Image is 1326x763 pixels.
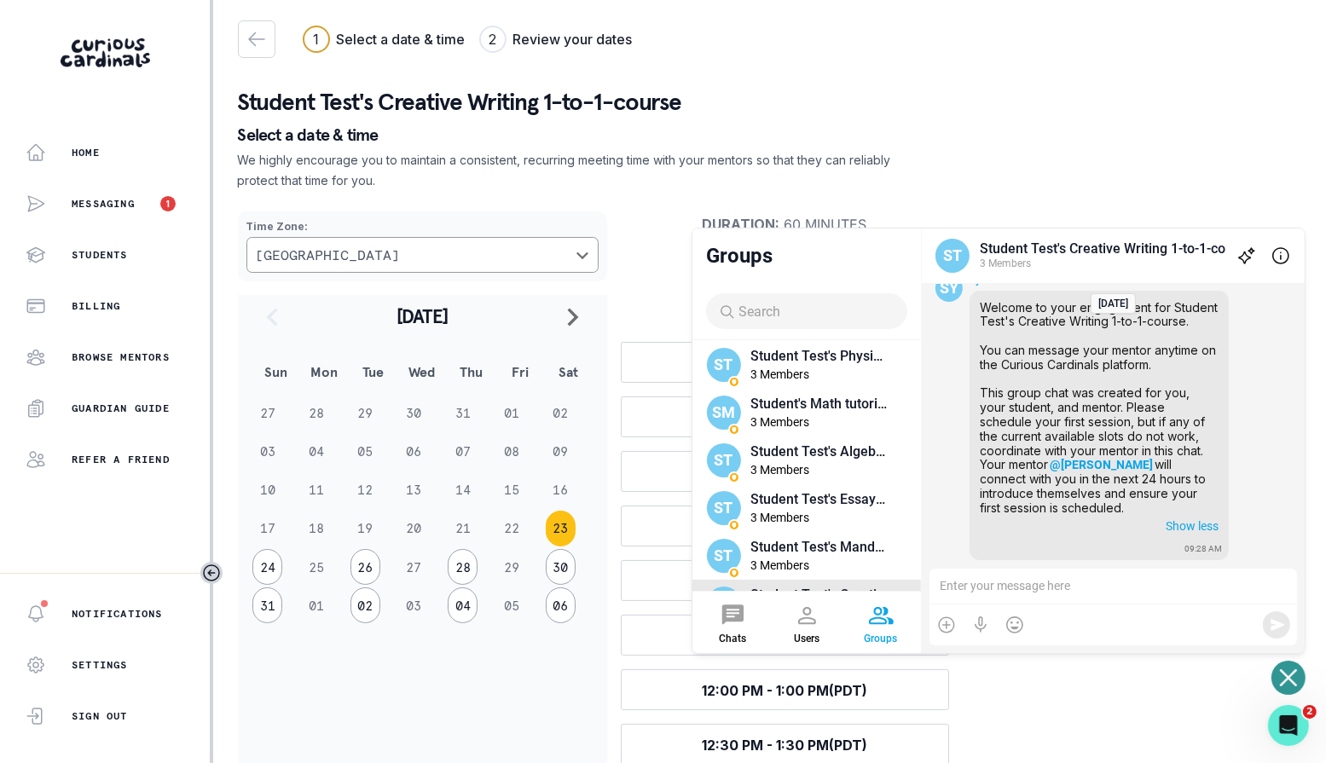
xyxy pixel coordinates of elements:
[238,150,893,191] p: We highly encourage you to maintain a consistent, recurring meeting time with your mentors so tha...
[292,304,553,328] h2: [DATE]
[750,587,887,603] div: Student Test's Creative Writing 1-to-1-course
[246,220,309,233] strong: Time Zone :
[970,615,991,635] button: Voice Recording
[750,415,809,430] div: 3 Members
[864,633,897,645] div: Groups
[495,350,544,394] th: Fri
[621,396,949,437] button: 9:30 AM - 10:30 AM(PDT)
[337,29,466,49] h3: Select a date & time
[621,506,949,546] button: 10:30 AM - 11:30 AM(PDT)
[621,560,949,601] button: 11:00 AM - 12:00 PM(PDT)
[513,29,633,49] h3: Review your dates
[736,303,897,320] input: Search
[72,402,170,415] p: Guardian Guide
[448,587,478,623] button: 04
[714,402,734,423] span: SM
[546,549,576,585] button: 30
[448,549,478,585] button: 28
[200,562,223,584] button: Toggle sidebar
[1162,516,1219,534] span: Show less
[72,248,128,262] p: Students
[621,451,949,492] button: 10:00 AM - 11:00 AM(PDT)
[72,299,120,313] p: Billing
[447,350,495,394] th: Thu
[238,85,1302,119] p: Student Test's Creative Writing 1-to-1-course
[313,29,319,49] div: 1
[1266,615,1287,635] button: Send Message
[936,615,957,635] button: Attach
[621,615,949,656] button: 11:30 AM - 12:30 PM(PDT)
[621,304,949,328] h3: [DATE]
[1184,544,1222,553] div: 09:28 AM
[750,463,809,477] div: 3 Members
[719,633,746,645] div: Chats
[72,607,163,621] p: Notifications
[980,240,1226,257] div: Student Test's Creative Writing 1-to-1-course
[1236,246,1257,266] button: Conversation Summary
[750,491,887,507] div: Student Test's Essay Writing tutoring
[61,38,150,67] img: Curious Cardinals Logo
[303,26,633,53] div: Progress
[1303,705,1317,719] span: 2
[706,244,773,269] div: Groups
[794,633,819,645] div: Users
[750,539,887,555] div: Student Test's Mandarin Chinese tutoring
[702,682,867,699] span: 12:00 PM - 1:00 PM (PDT)
[238,126,1302,143] p: Select a date & time
[750,348,887,364] div: Student Test's Physics tutoring
[621,669,949,710] button: 12:00 PM - 1:00 PM(PDT)
[750,558,809,573] div: 3 Members
[544,350,593,394] th: Sat
[489,29,496,49] div: 2
[980,457,1209,514] span: will connect with you in the next 24 hours to introduce themselves and ensure your first session ...
[750,511,809,525] div: 3 Members
[546,511,576,546] button: 23
[942,246,963,266] span: ST
[1271,661,1306,695] button: Open or close messaging widget
[939,278,959,298] span: SY
[703,216,780,233] strong: Duration :
[166,199,170,208] p: 1
[714,450,734,471] span: ST
[349,350,397,394] th: Tue
[553,295,594,338] button: navigate to next month
[750,396,887,412] div: Student's Math tutoring
[252,587,282,623] button: 31
[714,546,734,566] span: ST
[621,216,949,233] p: 60 minutes
[1098,298,1128,309] div: [DATE]
[980,300,1221,472] span: Welcome to your engagement for Student Test's Creative Writing 1-to-1-course. You can message you...
[750,367,809,382] div: 3 Members
[72,146,100,159] p: Home
[72,197,135,211] p: Messaging
[702,737,867,754] span: 12:30 PM - 1:30 PM (PDT)
[714,498,734,518] span: ST
[72,658,128,672] p: Settings
[252,549,282,585] button: 24
[750,443,887,460] div: Student Test's Algebra I tutoring
[1050,458,1153,472] span: @[PERSON_NAME]
[72,350,170,364] p: Browse Mentors
[246,237,599,273] button: Choose a timezone
[252,350,300,394] th: Sun
[621,342,949,383] button: 9:00 AM - 10:00 AM(PDT)
[714,355,734,375] span: ST
[350,549,380,585] button: 26
[980,257,1226,271] div: 3 Members
[546,587,576,623] button: 06
[300,350,349,394] th: Mon
[397,350,446,394] th: Wed
[72,709,128,723] p: Sign Out
[72,453,170,466] p: Refer a friend
[1268,705,1309,746] iframe: Intercom live chat
[1005,615,1025,635] button: Emoji
[350,587,380,623] button: 02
